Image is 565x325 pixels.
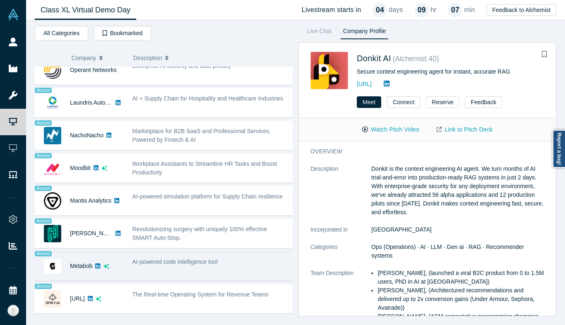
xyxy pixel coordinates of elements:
span: The Real-time Operating System for Revenue Teams [132,291,269,298]
small: ( Alchemist 40 ) [393,55,439,63]
img: Spiky.ai's Logo [44,290,61,308]
dd: [GEOGRAPHIC_DATA] [371,225,544,234]
p: days [389,5,403,15]
svg: dsa ai sparkles [101,165,107,171]
p: hr [430,5,436,15]
button: Reserve [426,96,459,108]
button: Description [133,49,287,67]
a: Company Profile [340,26,389,39]
span: AI-powered code intelligence tool [132,258,218,265]
a: Donkit AI [357,54,391,63]
a: Link to Pitch Deck [428,122,501,137]
svg: dsa ai sparkles [96,296,101,302]
a: NachoNacho [70,132,103,139]
button: Bookmarked [94,26,151,41]
a: Class XL Virtual Demo Day [35,0,136,20]
img: Laundris Autonomous Inventory Management's Logo [44,94,61,112]
span: Alumni [35,186,52,191]
dt: Incorporated in [310,225,371,243]
button: Connect [387,96,420,108]
span: Alumni [35,153,52,158]
img: Hubly Surgical's Logo [44,225,61,242]
span: Alumni [35,284,52,289]
img: Alchemist Vault Logo [7,9,19,20]
svg: dsa ai sparkles [103,263,109,269]
div: 04 [373,3,387,17]
span: Alumni [35,88,52,93]
span: AI-powered simulation platform for Supply Chain resilience [132,193,283,200]
a: Laundris Autonomous Inventory Management [70,99,187,106]
button: Feedback to Alchemist [486,4,556,16]
span: Marketplace for B2B SaaS and Professional Services, Powered by Fintech & AI [132,128,271,143]
dt: Description [310,165,371,225]
span: Workplace Assistants to Streamline HR Tasks and Boost Productivity [132,160,277,176]
span: Ops (Operations) · AI · LLM · Gen ai · RAG · Recommender systems [371,244,524,259]
span: Description [133,49,162,67]
span: AI + Supply Chain for Hospitality and Healthcare Industries [132,95,284,102]
button: Watch Pitch Video [353,122,428,137]
a: Metabob [70,263,92,269]
span: Alumni [35,120,52,126]
li: [PERSON_NAME], (Architectured recommendations and delivered up to 2x conversion gains (Under Armo... [377,286,544,312]
span: Company [72,49,96,67]
img: Katinka Harsányi's Account [7,305,19,316]
span: Alumni [35,251,52,256]
span: Alumni [35,218,52,224]
button: Meet [357,96,381,108]
button: Feedback [465,96,502,108]
img: Donkit AI's Logo [310,52,348,89]
div: 07 [448,3,462,17]
img: NachoNacho's Logo [44,127,61,144]
a: Operant Networks [70,67,117,73]
a: [URL] [70,295,85,302]
span: Revolutionizing surgery with uniquely 100% effective SMART Auto-Stop. [132,226,267,241]
a: Live Chat [304,26,334,39]
div: Secure context engineering agent for instant, accurate RAG [357,67,544,76]
a: [PERSON_NAME] Surgical [70,230,140,237]
h4: Livestream starts in [302,6,361,14]
p: Donkit is the context engineering AI agent. We turn months of AI trial-and-error into production-... [371,165,544,217]
img: Operant Networks's Logo [44,62,61,79]
dt: Categories [310,243,371,269]
p: min [464,5,475,15]
button: All Categories [35,26,88,41]
a: [URL] [357,81,372,87]
div: 09 [414,3,429,17]
button: Bookmark [539,49,550,60]
button: Company [72,49,125,67]
img: Mantis Analytics's Logo [44,192,61,210]
h3: overview [310,147,533,156]
img: Moodbit's Logo [44,160,61,177]
span: Enterprise AI security and data privacy [132,62,231,69]
img: Metabob's Logo [44,258,61,275]
a: Mantis Analytics [70,197,111,204]
li: [PERSON_NAME], (launched a viral B2C product from 0 to 1.5M users, PhD in AI at [GEOGRAPHIC_DATA]) [377,269,544,286]
a: Moodbit [70,165,91,171]
a: Report a bug! [553,130,565,168]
